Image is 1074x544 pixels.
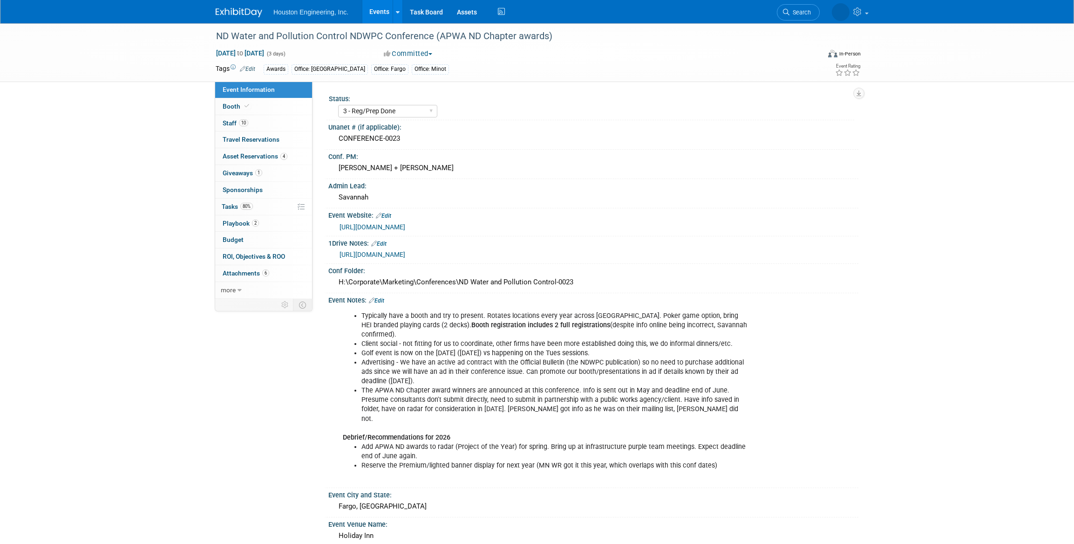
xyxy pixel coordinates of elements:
i: Booth reservation complete [245,103,249,109]
span: 4 [280,153,287,160]
div: Event Website: [328,208,858,220]
a: Budget [215,232,312,248]
div: ND Water and Pollution Control NDWPC Conference (APWA ND Chapter awards) [213,28,806,45]
span: ROI, Objectives & ROO [223,253,285,260]
a: Sponsorships [215,182,312,198]
span: Tasks [222,203,253,210]
div: Awards [264,64,288,74]
img: Format-Inperson.png [828,50,837,57]
div: Office: Fargo [371,64,408,74]
div: H:\Corporate\Marketing\Conferences\ND Water and Pollution Control-0023 [335,275,851,289]
td: Personalize Event Tab Strip [277,299,293,311]
span: 10 [239,119,248,126]
div: Savannah [335,190,851,205]
a: Travel Reservations [215,131,312,148]
a: Edit [240,66,255,72]
a: more [215,282,312,298]
li: The APWA ND Chapter award winners are announced at this conference. Info is sent out in May and d... [361,386,750,423]
li: Advertising - We have an active ad contract with the Official Bulletin (the NDWPC publication) so... [361,358,750,386]
td: Toggle Event Tabs [293,299,313,311]
div: Status: [329,92,854,103]
span: Giveaways [223,169,262,177]
span: 80% [240,203,253,210]
li: Typically have a booth and try to present. Rotates locations every year across [GEOGRAPHIC_DATA].... [361,311,750,339]
span: (3 days) [266,51,285,57]
div: CONFERENCE-0023 [335,131,851,146]
li: Golf event is now on the [DATE] ([DATE]) vs happening on the Tues sessions. [361,349,750,358]
span: Asset Reservations [223,152,287,160]
span: Search [789,9,811,16]
div: Unanet # (if applicable): [328,120,858,132]
a: Edit [376,213,391,219]
a: Asset Reservations4 [215,148,312,165]
div: 1Drive Notes: [328,236,858,248]
span: 2 [252,220,259,227]
div: Fargo, [GEOGRAPHIC_DATA] [335,499,851,514]
td: Tags [216,64,255,75]
span: Budget [223,236,244,243]
div: Event Rating [835,64,860,69]
div: Event City and State: [328,488,858,500]
a: Tasks80% [215,199,312,215]
span: Booth [223,103,251,110]
img: ExhibitDay [216,8,262,17]
a: Booth [215,98,312,115]
div: Event Venue Name: [328,517,858,529]
span: Event Information [223,86,275,93]
span: Sponsorships [223,186,263,193]
a: [URL][DOMAIN_NAME] [340,251,405,258]
span: Staff [223,119,248,127]
span: Houston Engineering, Inc. [273,8,348,16]
span: Travel Reservations [223,136,279,143]
div: Event Format [765,48,861,62]
div: Conf. PM: [328,150,858,161]
span: more [221,286,236,294]
a: Search [777,4,820,21]
a: Edit [371,241,387,247]
span: 6 [262,269,269,276]
a: Staff10 [215,115,312,131]
span: 1 [255,169,262,176]
span: to [236,49,245,57]
div: Office: Minot [412,64,449,74]
li: Client social - not fitting for us to coordinate, other firms have been more established doing th... [361,339,750,349]
div: Event Notes: [328,293,858,305]
a: Attachments6 [215,265,312,282]
a: Edit [369,297,384,304]
a: [URL][DOMAIN_NAME] [340,223,405,231]
li: Reserve the Premium/lighted banner display for next year (MN WR got it this year, which overlaps ... [361,461,750,470]
li: Add APWA ND awards to radar (Project of the Year) for spring. Bring up at infrastructure purple t... [361,442,750,461]
div: Conf Folder: [328,264,858,275]
b: Debrief/Recommendations for 2026 [343,434,450,441]
span: Playbook [223,220,259,227]
button: Committed [381,49,436,59]
div: In-Person [839,50,861,57]
div: Admin Lead: [328,179,858,191]
span: [DATE] [DATE] [216,49,265,57]
div: [PERSON_NAME] + [PERSON_NAME] [335,161,851,175]
a: ROI, Objectives & ROO [215,248,312,265]
span: Attachments [223,269,269,277]
div: Office: [GEOGRAPHIC_DATA] [292,64,368,74]
a: Giveaways1 [215,165,312,181]
div: Holiday Inn [335,529,851,543]
b: Booth registration includes 2 full registrations [471,321,610,329]
a: Playbook2 [215,215,312,232]
img: Heidi Joarnt [832,3,850,21]
a: Event Information [215,82,312,98]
